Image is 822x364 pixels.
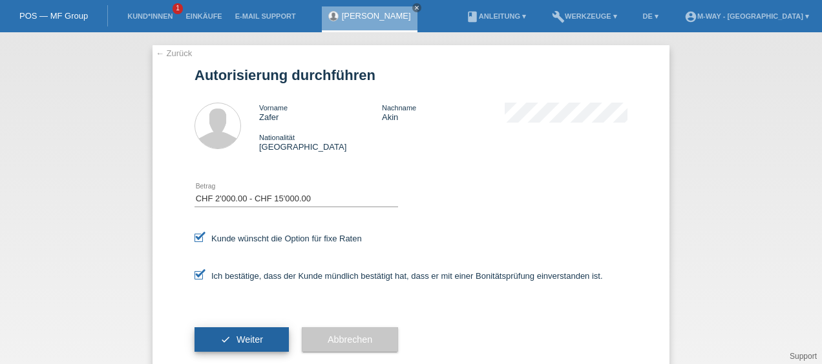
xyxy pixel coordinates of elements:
[121,12,179,20] a: Kund*innen
[195,67,627,83] h1: Autorisierung durchführen
[637,12,665,20] a: DE ▾
[342,11,411,21] a: [PERSON_NAME]
[220,334,231,345] i: check
[173,3,183,14] span: 1
[259,104,288,112] span: Vorname
[552,10,565,23] i: build
[195,327,289,352] button: check Weiter
[302,327,398,352] button: Abbrechen
[382,103,505,122] div: Akin
[19,11,88,21] a: POS — MF Group
[678,12,816,20] a: account_circlem-way - [GEOGRAPHIC_DATA] ▾
[259,103,382,122] div: Zafer
[195,271,603,281] label: Ich bestätige, dass der Kunde mündlich bestätigt hat, dass er mit einer Bonitätsprüfung einversta...
[328,334,372,345] span: Abbrechen
[156,48,192,58] a: ← Zurück
[382,104,416,112] span: Nachname
[237,334,263,345] span: Weiter
[195,234,362,243] label: Kunde wünscht die Option für fixe Raten
[466,10,479,23] i: book
[414,5,420,11] i: close
[459,12,532,20] a: bookAnleitung ▾
[412,3,421,12] a: close
[684,10,697,23] i: account_circle
[259,134,295,141] span: Nationalität
[259,132,382,152] div: [GEOGRAPHIC_DATA]
[229,12,302,20] a: E-Mail Support
[545,12,624,20] a: buildWerkzeuge ▾
[179,12,228,20] a: Einkäufe
[790,352,817,361] a: Support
